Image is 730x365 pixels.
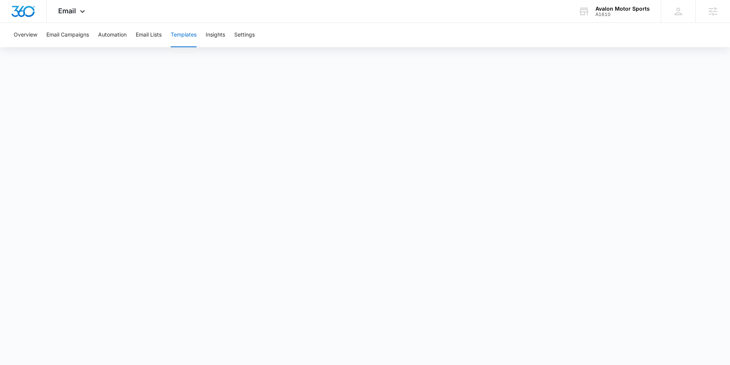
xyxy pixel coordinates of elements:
button: Settings [234,23,255,47]
button: Email Campaigns [46,23,89,47]
button: Insights [206,23,225,47]
button: Templates [171,23,197,47]
div: account name [595,6,650,12]
button: Automation [98,23,127,47]
button: Email Lists [136,23,162,47]
span: Email [58,7,76,15]
button: Overview [14,23,37,47]
div: account id [595,12,650,17]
